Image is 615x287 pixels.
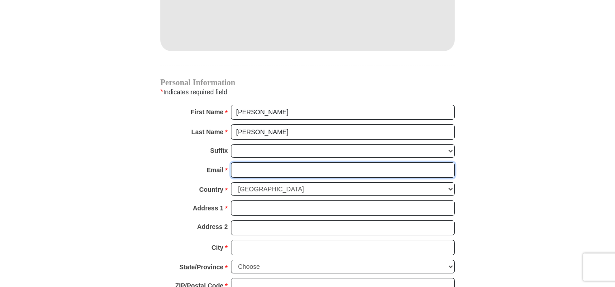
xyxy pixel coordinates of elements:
strong: State/Province [179,261,223,273]
div: Indicates required field [160,86,455,98]
strong: City [211,241,223,254]
strong: Suffix [210,144,228,157]
h4: Personal Information [160,79,455,86]
strong: Country [199,183,224,196]
strong: First Name [191,106,223,118]
strong: Address 1 [193,202,224,214]
strong: Last Name [192,126,224,138]
strong: Address 2 [197,220,228,233]
strong: Email [207,164,223,176]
